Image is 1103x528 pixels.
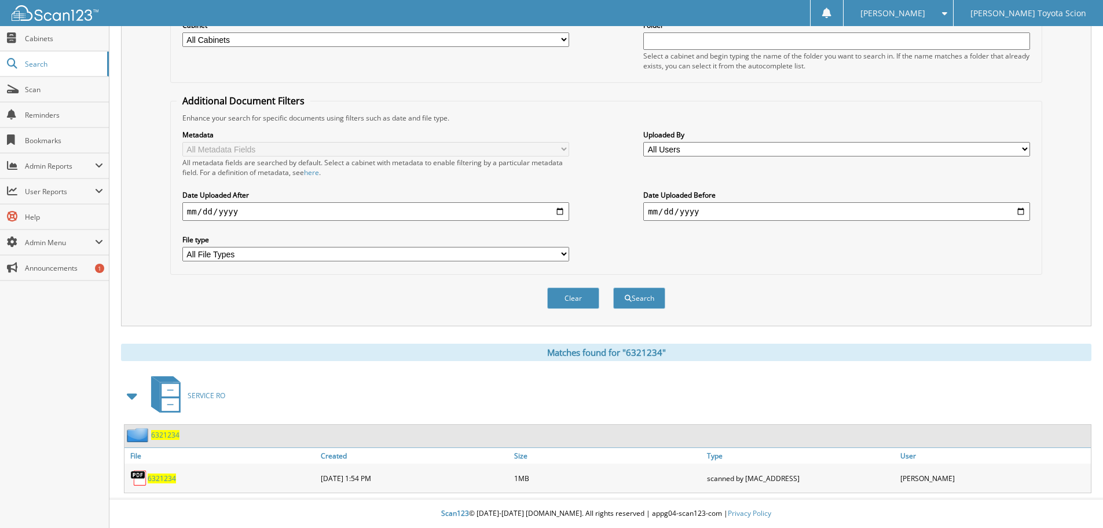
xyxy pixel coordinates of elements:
span: [PERSON_NAME] Toyota Scion [970,10,1086,17]
label: Uploaded By [643,130,1030,140]
a: File [124,448,318,464]
img: folder2.png [127,428,151,442]
span: User Reports [25,187,95,196]
span: Admin Reports [25,161,95,171]
div: Enhance your search for specific documents using filters such as date and file type. [177,113,1036,123]
div: 1 [95,264,104,273]
label: Date Uploaded After [182,190,569,200]
span: [PERSON_NAME] [860,10,925,17]
a: User [897,448,1091,464]
span: Admin Menu [25,238,95,247]
button: Search [613,287,665,309]
div: © [DATE]-[DATE] [DOMAIN_NAME]. All rights reserved | appg04-scan123-com | [109,500,1103,528]
a: SERVICE RO [144,373,225,418]
label: File type [182,235,569,245]
div: Select a cabinet and begin typing the name of the folder you want to search in. If the name match... [643,51,1030,71]
div: [PERSON_NAME] [897,467,1091,490]
span: Announcements [25,263,103,273]
img: PDF.png [130,469,148,487]
a: Created [318,448,511,464]
div: scanned by [MAC_ADDRESS] [704,467,897,490]
span: Scan [25,85,103,94]
a: here [304,167,319,177]
span: Search [25,59,101,69]
span: Reminders [25,110,103,120]
input: end [643,202,1030,221]
span: Help [25,212,103,222]
div: 1MB [511,467,705,490]
img: scan123-logo-white.svg [12,5,98,21]
div: All metadata fields are searched by default. Select a cabinet with metadata to enable filtering b... [182,158,569,177]
iframe: Chat Widget [1045,472,1103,528]
a: Size [511,448,705,464]
span: Bookmarks [25,136,103,145]
input: start [182,202,569,221]
label: Metadata [182,130,569,140]
label: Date Uploaded Before [643,190,1030,200]
a: Type [704,448,897,464]
span: Cabinets [25,34,103,43]
div: [DATE] 1:54 PM [318,467,511,490]
button: Clear [547,287,599,309]
span: SERVICE RO [188,391,225,400]
span: Scan123 [441,508,469,518]
a: 6321234 [151,430,179,440]
a: Privacy Policy [728,508,771,518]
div: Matches found for "6321234" [121,344,1091,361]
legend: Additional Document Filters [177,94,310,107]
a: 6321234 [148,474,176,483]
